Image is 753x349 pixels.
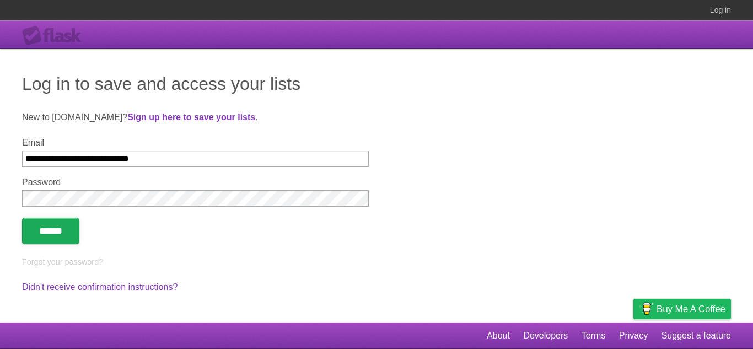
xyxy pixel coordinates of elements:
span: Buy me a coffee [657,299,725,319]
a: Privacy [619,325,648,346]
p: New to [DOMAIN_NAME]? . [22,111,731,124]
a: Terms [582,325,606,346]
div: Flask [22,26,88,46]
a: Developers [523,325,568,346]
a: Sign up here to save your lists [127,112,255,122]
a: Didn't receive confirmation instructions? [22,282,178,292]
h1: Log in to save and access your lists [22,71,731,97]
a: About [487,325,510,346]
a: Suggest a feature [661,325,731,346]
label: Email [22,138,369,148]
img: Buy me a coffee [639,299,654,318]
label: Password [22,178,369,187]
a: Forgot your password? [22,257,103,266]
a: Buy me a coffee [633,299,731,319]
